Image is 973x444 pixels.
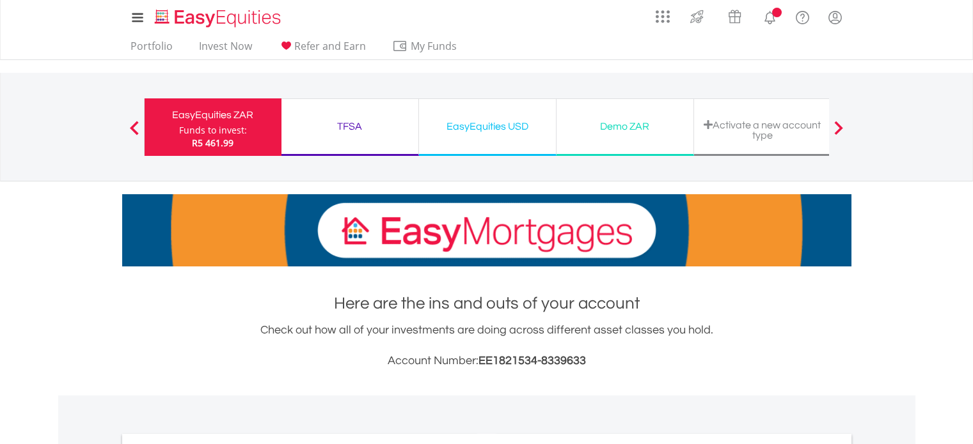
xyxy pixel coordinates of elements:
[179,124,247,137] div: Funds to invest:
[479,355,586,367] span: EE1821534-8339633
[392,38,476,54] span: My Funds
[273,40,371,59] a: Refer and Earn
[647,3,678,24] a: AppsGrid
[716,3,754,27] a: Vouchers
[724,6,745,27] img: vouchers-v2.svg
[819,3,851,31] a: My Profile
[122,321,851,370] div: Check out how all of your investments are doing across different asset classes you hold.
[289,118,411,135] div: TFSA
[294,39,366,53] span: Refer and Earn
[656,10,670,24] img: grid-menu-icon.svg
[427,118,548,135] div: EasyEquities USD
[122,194,851,266] img: EasyMortage Promotion Banner
[152,106,274,124] div: EasyEquities ZAR
[686,6,708,27] img: thrive-v2.svg
[152,8,286,29] img: EasyEquities_Logo.png
[122,352,851,370] h3: Account Number:
[754,3,786,29] a: Notifications
[194,40,257,59] a: Invest Now
[150,3,286,29] a: Home page
[122,292,851,315] h1: Here are the ins and outs of your account
[702,119,823,141] div: Activate a new account type
[125,40,178,59] a: Portfolio
[192,137,233,149] span: R5 461.99
[786,3,819,29] a: FAQ's and Support
[564,118,686,135] div: Demo ZAR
